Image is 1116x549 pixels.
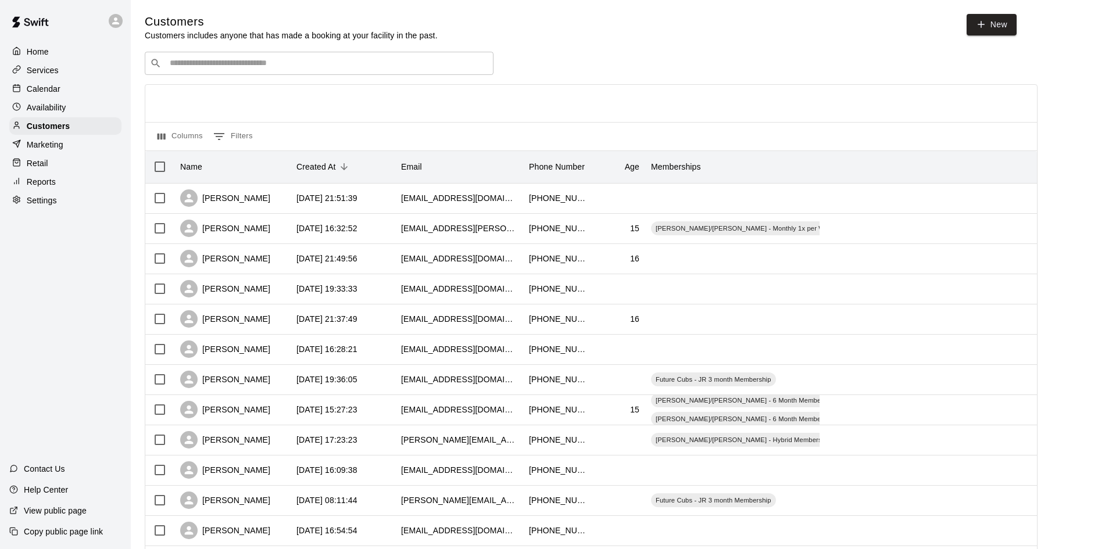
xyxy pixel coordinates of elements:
[625,150,639,183] div: Age
[529,253,587,264] div: +15512254994
[651,493,776,507] div: Future Cubs - JR 3 month Membership
[145,52,493,75] div: Search customers by name or email
[180,310,270,328] div: [PERSON_NAME]
[523,150,593,183] div: Phone Number
[529,150,585,183] div: Phone Number
[401,223,517,234] div: jack.leibensperger@gmail.com
[174,150,291,183] div: Name
[27,120,70,132] p: Customers
[296,192,357,204] div: 2025-09-11 21:51:39
[529,434,587,446] div: +19172091598
[651,393,882,407] div: [PERSON_NAME]/[PERSON_NAME] - 6 Month Membership - 2x per week
[296,313,357,325] div: 2025-09-07 21:37:49
[24,526,103,537] p: Copy public page link
[651,414,882,424] span: [PERSON_NAME]/[PERSON_NAME] - 6 Month Membership - 2x per week
[180,491,270,509] div: [PERSON_NAME]
[630,313,639,325] div: 16
[296,283,357,295] div: 2025-09-08 19:33:33
[645,150,820,183] div: Memberships
[401,374,517,385] div: lesliesalmonotr@gmail.com
[296,343,357,355] div: 2025-09-05 16:28:21
[296,404,357,415] div: 2025-09-02 15:27:23
[291,150,395,183] div: Created At
[651,412,882,426] div: [PERSON_NAME]/[PERSON_NAME] - 6 Month Membership - 2x per week
[145,30,438,41] p: Customers includes anyone that has made a booking at your facility in the past.
[296,464,357,476] div: 2025-09-01 16:09:38
[651,496,776,505] span: Future Cubs - JR 3 month Membership
[395,150,523,183] div: Email
[651,396,882,405] span: [PERSON_NAME]/[PERSON_NAME] - 6 Month Membership - 2x per week
[296,223,357,234] div: 2025-09-10 16:32:52
[401,283,517,295] div: toddfisher29@gmail.com
[9,62,121,79] a: Services
[651,372,776,386] div: Future Cubs - JR 3 month Membership
[27,46,49,58] p: Home
[145,14,438,30] h5: Customers
[651,435,835,444] span: [PERSON_NAME]/[PERSON_NAME] - Hybrid Membership
[630,253,639,264] div: 16
[529,374,587,385] div: +12018411013
[336,159,352,175] button: Sort
[9,117,121,135] a: Customers
[401,525,517,536] div: kmrafter@gmail.com
[529,313,587,325] div: +19543263871
[630,223,639,234] div: 15
[27,139,63,150] p: Marketing
[401,404,517,415] div: ghesse202@gmail.com
[9,43,121,60] a: Home
[9,80,121,98] a: Calendar
[401,150,422,183] div: Email
[9,173,121,191] a: Reports
[180,371,270,388] div: [PERSON_NAME]
[401,313,517,325] div: javierbon9918@gmail.com
[210,127,256,146] button: Show filters
[529,464,587,476] div: +19083978761
[296,374,357,385] div: 2025-09-02 19:36:05
[27,83,60,95] p: Calendar
[401,343,517,355] div: munoz_albert@yahoo.com
[651,433,835,447] div: [PERSON_NAME]/[PERSON_NAME] - Hybrid Membership
[967,14,1017,35] a: New
[401,253,517,264] div: obrienjake09@gmail.com
[9,155,121,172] a: Retail
[24,463,65,475] p: Contact Us
[180,431,270,448] div: [PERSON_NAME]
[296,494,357,506] div: 2025-08-31 08:11:44
[529,223,587,234] div: +12013217233
[401,464,517,476] div: jpd732@gmail.com
[180,522,270,539] div: [PERSON_NAME]
[27,176,56,188] p: Reports
[529,192,587,204] div: +19739547530
[180,461,270,479] div: [PERSON_NAME]
[651,221,840,235] div: [PERSON_NAME]/[PERSON_NAME] - Monthly 1x per Week
[9,99,121,116] a: Availability
[529,343,587,355] div: +19084039758
[9,136,121,153] div: Marketing
[630,404,639,415] div: 15
[651,375,776,384] span: Future Cubs - JR 3 month Membership
[155,127,206,146] button: Select columns
[180,150,202,183] div: Name
[180,189,270,207] div: [PERSON_NAME]
[180,401,270,418] div: [PERSON_NAME]
[529,494,587,506] div: +17324399769
[296,253,357,264] div: 2025-09-08 21:49:56
[9,192,121,209] a: Settings
[27,64,59,76] p: Services
[593,150,645,183] div: Age
[27,195,57,206] p: Settings
[296,525,357,536] div: 2025-08-29 16:54:54
[651,224,840,233] span: [PERSON_NAME]/[PERSON_NAME] - Monthly 1x per Week
[27,102,66,113] p: Availability
[651,150,701,183] div: Memberships
[296,150,336,183] div: Created At
[24,484,68,496] p: Help Center
[529,283,587,295] div: +19737031789
[27,157,48,169] p: Retail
